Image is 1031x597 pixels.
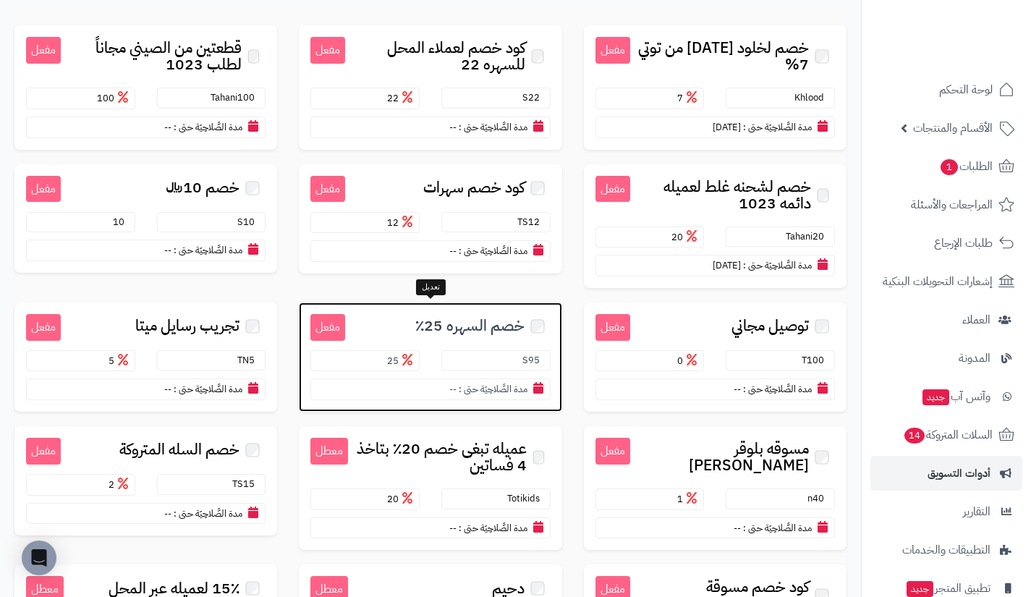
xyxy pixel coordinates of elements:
a: التقارير [870,494,1022,529]
small: S22 [522,90,547,104]
a: المراجعات والأسئلة [870,187,1022,222]
small: مدة الصَّلاحِيَة حتى : [459,120,527,134]
a: مفعل خصم السله المتروكة TS15 2 مدة الصَّلاحِيَة حتى : -- [14,426,277,535]
a: مفعل خصم 10﷼ S10 10 مدة الصَّلاحِيَة حتى : -- [14,164,277,273]
small: Khlood [794,90,831,104]
a: مفعل كود خصم سهرات TS12 12 مدة الصَّلاحِيَة حتى : -- [299,164,561,274]
span: المدونة [959,348,990,368]
span: -- [734,382,741,396]
a: طلبات الإرجاع [870,226,1022,261]
span: -- [449,244,457,258]
small: مدة الصَّلاحِيَة حتى : [743,258,812,272]
span: 10 [113,215,132,229]
span: 7 [677,91,700,105]
span: جديد [907,581,933,597]
span: المراجعات والأسئلة [911,195,993,215]
small: مفعل [26,37,61,64]
small: معطل [310,438,348,465]
a: العملاء [870,302,1022,337]
span: 2 [109,478,132,491]
span: [DATE] [713,120,741,134]
span: [DATE] [713,258,741,272]
a: إشعارات التحويلات البنكية [870,264,1022,299]
small: مفعل [595,438,630,465]
span: جديد [922,389,949,405]
span: -- [164,243,171,257]
span: الطلبات [939,156,993,177]
span: التطبيقات والخدمات [902,540,990,560]
span: دحيم [492,580,525,597]
a: أدوات التسويق [870,456,1022,491]
a: الطلبات1 [870,149,1022,184]
small: مفعل [310,37,345,64]
small: مدة الصَّلاحِيَة حتى : [459,521,527,535]
a: مفعل خصم السهره 25٪ S95 25 مدة الصَّلاحِيَة حتى : -- [299,302,561,412]
small: TS12 [517,215,547,229]
span: خصم السله المتروكة [119,441,239,458]
div: Open Intercom Messenger [22,541,56,575]
small: مدة الصَّلاحِيَة حتى : [743,382,812,396]
span: التقارير [963,501,990,522]
small: مفعل [26,176,61,203]
a: لوحة التحكم [870,72,1022,107]
small: مدة الصَّلاحِيَة حتى : [174,382,242,396]
span: -- [164,120,171,134]
small: S95 [522,353,547,367]
small: n40 [807,491,831,505]
span: 20 [387,492,416,506]
span: 5 [109,354,132,368]
small: مفعل [26,438,61,465]
span: كود خصم لعملاء المحل للسهره 22 [345,40,525,73]
span: 12 [387,216,416,229]
span: خصم لشحنه غلط لعميله دائمه 1023 [630,179,811,212]
small: مفعل [595,37,630,64]
small: مفعل [595,314,630,341]
small: TN5 [237,353,262,367]
small: مدة الصَّلاحِيَة حتى : [174,120,242,134]
span: أدوات التسويق [928,463,990,483]
span: توصيل مجاني [731,318,809,334]
small: Totikids [507,491,547,505]
small: مدة الصَّلاحِيَة حتى : [743,120,812,134]
span: -- [449,521,457,535]
span: -- [164,507,171,520]
span: 25 [387,354,416,368]
small: Tahani20 [786,229,831,243]
span: كود خصم سهرات [423,179,525,196]
span: طلبات الإرجاع [934,233,993,253]
span: -- [164,382,171,396]
img: logo-2.png [933,11,1017,41]
a: التطبيقات والخدمات [870,533,1022,567]
span: -- [449,382,457,396]
span: 15٪ لعميله عبر المحل [109,580,239,597]
span: عميله تبغى خصم 20٪ بتاخذ 4 فساتين [348,441,526,474]
span: 14 [904,427,925,444]
small: مدة الصَّلاحِيَة حتى : [174,243,242,257]
span: خصم السهره 25٪ [415,318,525,334]
span: خصم لخلود [DATE] من توتي 7% [630,40,809,73]
small: مدة الصَّلاحِيَة حتى : [743,521,812,535]
a: مفعل مسوقه بلوقر [PERSON_NAME] n40 1 مدة الصَّلاحِيَة حتى : -- [584,426,847,550]
span: -- [734,521,741,535]
a: مفعل كود خصم لعملاء المحل للسهره 22 S22 22 مدة الصَّلاحِيَة حتى : -- [299,25,561,149]
span: -- [449,120,457,134]
span: مسوقه بلوقر [PERSON_NAME] [630,441,809,474]
small: TS15 [232,477,262,491]
small: مدة الصَّلاحِيَة حتى : [174,507,242,520]
a: مفعل قطعتين من الصيني مجاناً لطلب 1023 Tahani100 100 مدة الصَّلاحِيَة حتى : -- [14,25,277,149]
span: 0 [677,354,700,368]
small: مفعل [310,176,345,203]
a: مفعل خصم لشحنه غلط لعميله دائمه 1023 Tahani20 20 مدة الصَّلاحِيَة حتى : [DATE] [584,164,847,288]
a: مفعل خصم لخلود [DATE] من توتي 7% Khlood 7 مدة الصَّلاحِيَة حتى : [DATE] [584,25,847,149]
a: السلات المتروكة14 [870,418,1022,452]
span: 1 [940,158,959,176]
small: T100 [802,353,831,367]
small: Tahani100 [211,90,262,104]
span: السلات المتروكة [903,425,993,445]
a: وآتس آبجديد [870,379,1022,414]
small: مفعل [26,314,61,341]
small: مدة الصَّلاحِيَة حتى : [459,382,527,396]
span: لوحة التحكم [939,80,993,100]
small: مفعل [310,314,345,341]
span: 22 [387,91,416,105]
